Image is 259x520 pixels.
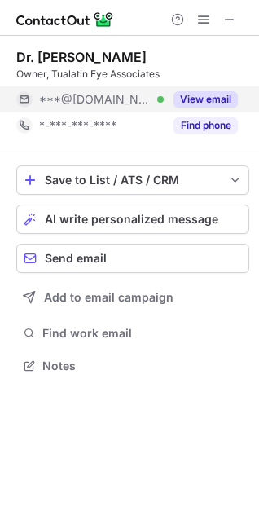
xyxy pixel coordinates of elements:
[39,92,151,107] span: ***@[DOMAIN_NAME]
[45,213,218,226] span: AI write personalized message
[16,322,249,345] button: Find work email
[45,252,107,265] span: Send email
[173,91,238,108] button: Reveal Button
[16,355,249,377] button: Notes
[16,283,249,312] button: Add to email campaign
[16,244,249,273] button: Send email
[16,165,249,195] button: save-profile-one-click
[16,67,249,82] div: Owner, Tualatin Eye Associates
[44,291,173,304] span: Add to email campaign
[16,10,114,29] img: ContactOut v5.3.10
[173,117,238,134] button: Reveal Button
[16,49,147,65] div: Dr. [PERSON_NAME]
[42,326,243,341] span: Find work email
[16,205,249,234] button: AI write personalized message
[45,174,221,187] div: Save to List / ATS / CRM
[42,359,243,373] span: Notes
